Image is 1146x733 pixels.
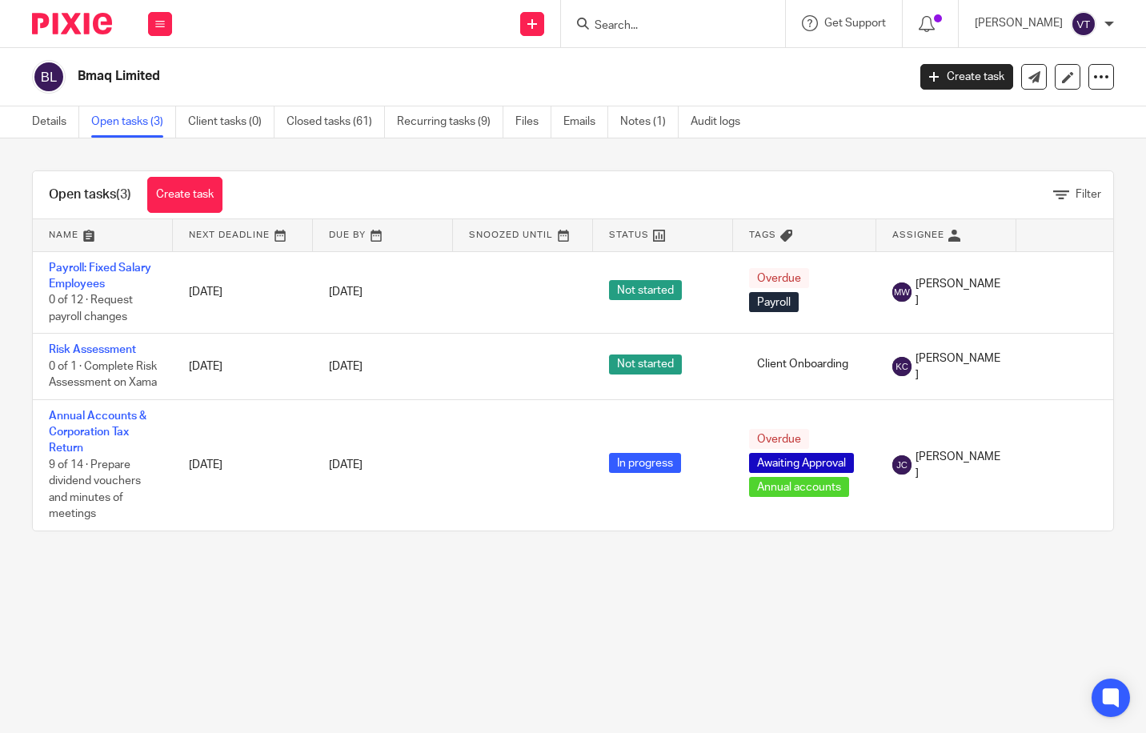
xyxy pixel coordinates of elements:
span: [DATE] [329,361,363,372]
span: [DATE] [329,459,363,471]
a: Audit logs [691,106,752,138]
span: Client Onboarding [749,354,856,375]
td: [DATE] [173,251,313,334]
a: Recurring tasks (9) [397,106,503,138]
span: Snoozed Until [469,230,553,239]
a: Open tasks (3) [91,106,176,138]
h2: Bmaq Limited [78,68,732,85]
span: Status [609,230,649,239]
span: Payroll [749,292,799,312]
a: Annual Accounts & Corporation Tax Return [49,411,146,455]
td: [DATE] [173,399,313,531]
img: svg%3E [32,60,66,94]
td: [DATE] [173,334,313,399]
span: Not started [609,280,682,300]
span: 9 of 14 · Prepare dividend vouchers and minutes of meetings [49,459,141,520]
a: Closed tasks (61) [286,106,385,138]
a: Files [515,106,551,138]
span: Annual accounts [749,477,849,497]
a: Create task [920,64,1013,90]
a: Client tasks (0) [188,106,274,138]
span: [PERSON_NAME] [916,276,1000,309]
span: Overdue [749,429,809,449]
a: Payroll: Fixed Salary Employees [49,262,151,290]
img: svg%3E [892,357,912,376]
img: svg%3E [892,455,912,475]
img: Pixie [32,13,112,34]
h1: Open tasks [49,186,131,203]
span: Get Support [824,18,886,29]
span: Tags [749,230,776,239]
span: [DATE] [329,286,363,298]
span: 0 of 12 · Request payroll changes [49,294,133,322]
a: Create task [147,177,222,213]
span: (3) [116,188,131,201]
img: svg%3E [1071,11,1096,37]
a: Emails [563,106,608,138]
span: Not started [609,354,682,375]
span: [PERSON_NAME] [916,449,1000,482]
a: Notes (1) [620,106,679,138]
span: In progress [609,453,681,473]
img: svg%3E [892,282,912,302]
a: Details [32,106,79,138]
span: Overdue [749,268,809,288]
span: Awaiting Approval [749,453,854,473]
span: [PERSON_NAME] [916,350,1000,383]
p: [PERSON_NAME] [975,15,1063,31]
input: Search [593,19,737,34]
span: Filter [1076,189,1101,200]
a: Risk Assessment [49,344,136,355]
span: 0 of 1 · Complete Risk Assessment on Xama [49,361,157,389]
